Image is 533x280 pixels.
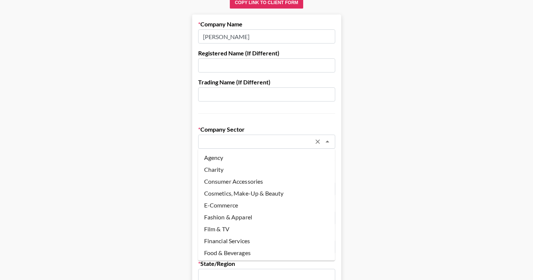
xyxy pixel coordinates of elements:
li: Agency [198,152,335,164]
button: Clear [312,136,323,147]
li: Fashion & Apparel [198,211,335,223]
label: State/Region [198,260,335,267]
li: Consumer Accessories [198,176,335,187]
li: Food & Beverages [198,247,335,259]
label: Trading Name (If Different) [198,78,335,86]
li: Charity [198,164,335,176]
li: E-Commerce [198,199,335,211]
li: Cosmetics, Make-Up & Beauty [198,187,335,199]
li: Health & Wellbeing [198,259,335,271]
li: Financial Services [198,235,335,247]
li: Film & TV [198,223,335,235]
button: Close [322,136,333,147]
label: Company Name [198,20,335,28]
label: Company Sector [198,126,335,133]
label: Registered Name (If Different) [198,49,335,57]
